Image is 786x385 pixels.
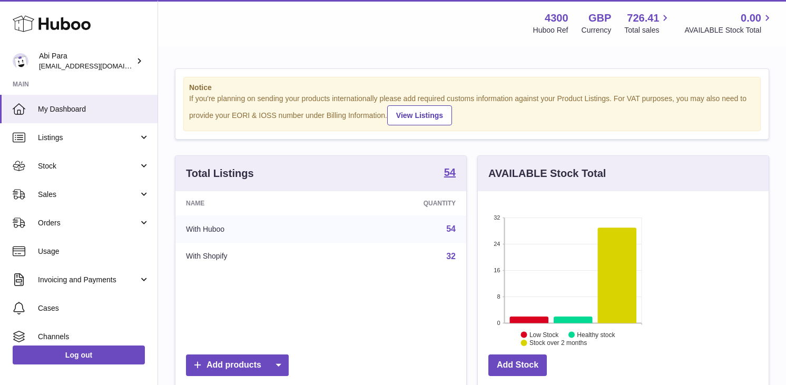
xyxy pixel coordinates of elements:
span: Sales [38,190,139,200]
a: 54 [446,224,456,233]
span: Listings [38,133,139,143]
text: 24 [494,241,500,247]
strong: Notice [189,83,755,93]
strong: GBP [588,11,611,25]
th: Quantity [332,191,466,215]
a: 32 [446,252,456,261]
span: 726.41 [627,11,659,25]
span: AVAILABLE Stock Total [684,25,773,35]
div: Abi Para [39,51,134,71]
span: [EMAIL_ADDRESS][DOMAIN_NAME] [39,62,155,70]
strong: 54 [444,167,456,177]
text: Stock over 2 months [529,339,587,347]
span: Orders [38,218,139,228]
td: With Shopify [175,243,332,270]
text: 8 [497,293,500,300]
a: Add products [186,354,289,376]
a: Add Stock [488,354,547,376]
text: 0 [497,320,500,326]
span: Total sales [624,25,671,35]
text: 16 [494,267,500,273]
span: Stock [38,161,139,171]
img: Abi@mifo.co.uk [13,53,28,69]
text: Low Stock [529,331,559,338]
a: 54 [444,167,456,180]
a: Log out [13,345,145,364]
a: 726.41 Total sales [624,11,671,35]
strong: 4300 [545,11,568,25]
th: Name [175,191,332,215]
a: View Listings [387,105,452,125]
div: Huboo Ref [533,25,568,35]
div: If you're planning on sending your products internationally please add required customs informati... [189,94,755,125]
span: Usage [38,246,150,256]
text: Healthy stock [577,331,615,338]
h3: AVAILABLE Stock Total [488,166,606,181]
span: My Dashboard [38,104,150,114]
span: 0.00 [741,11,761,25]
div: Currency [582,25,612,35]
td: With Huboo [175,215,332,243]
span: Invoicing and Payments [38,275,139,285]
a: 0.00 AVAILABLE Stock Total [684,11,773,35]
h3: Total Listings [186,166,254,181]
span: Cases [38,303,150,313]
span: Channels [38,332,150,342]
text: 32 [494,214,500,221]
